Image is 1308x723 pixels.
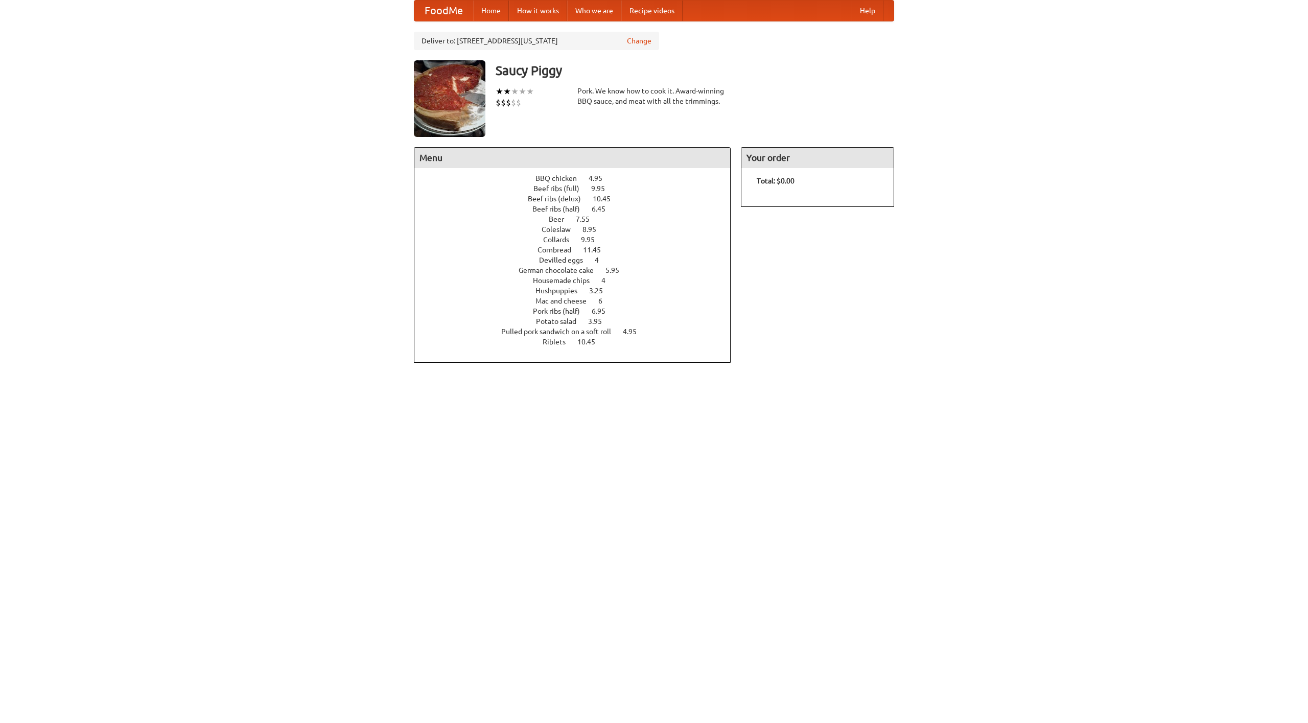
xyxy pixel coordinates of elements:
a: Pork ribs (half) 6.95 [533,307,624,315]
li: ★ [519,86,526,97]
li: ★ [496,86,503,97]
b: Total: $0.00 [757,177,795,185]
span: German chocolate cake [519,266,604,274]
span: 6 [598,297,613,305]
img: angular.jpg [414,60,485,137]
h4: Menu [414,148,730,168]
li: $ [501,97,506,108]
a: Change [627,36,651,46]
span: Beef ribs (full) [533,184,590,193]
a: Pulled pork sandwich on a soft roll 4.95 [501,328,656,336]
span: 4 [595,256,609,264]
li: $ [506,97,511,108]
a: Housemade chips 4 [533,276,624,285]
a: Beer 7.55 [549,215,609,223]
span: Pork ribs (half) [533,307,590,315]
a: Riblets 10.45 [543,338,614,346]
a: Coleslaw 8.95 [542,225,615,234]
li: $ [516,97,521,108]
div: Pork. We know how to cook it. Award-winning BBQ sauce, and meat with all the trimmings. [577,86,731,106]
span: 4.95 [623,328,647,336]
span: 4.95 [589,174,613,182]
div: Deliver to: [STREET_ADDRESS][US_STATE] [414,32,659,50]
a: How it works [509,1,567,21]
a: Devilled eggs 4 [539,256,618,264]
span: Hushpuppies [535,287,588,295]
span: Mac and cheese [535,297,597,305]
li: ★ [503,86,511,97]
a: Who we are [567,1,621,21]
a: Cornbread 11.45 [538,246,620,254]
a: Beef ribs (full) 9.95 [533,184,624,193]
span: Coleslaw [542,225,581,234]
a: Beef ribs (half) 6.45 [532,205,624,213]
span: 10.45 [593,195,621,203]
li: $ [511,97,516,108]
span: Pulled pork sandwich on a soft roll [501,328,621,336]
span: 5.95 [605,266,629,274]
span: Beef ribs (delux) [528,195,591,203]
span: Collards [543,236,579,244]
h3: Saucy Piggy [496,60,894,81]
span: Housemade chips [533,276,600,285]
a: Potato salad 3.95 [536,317,621,325]
span: Riblets [543,338,576,346]
a: FoodMe [414,1,473,21]
a: Collards 9.95 [543,236,614,244]
a: Beef ribs (delux) 10.45 [528,195,629,203]
span: Beer [549,215,574,223]
li: ★ [511,86,519,97]
span: Beef ribs (half) [532,205,590,213]
span: 9.95 [581,236,605,244]
h4: Your order [741,148,894,168]
a: BBQ chicken 4.95 [535,174,621,182]
a: Hushpuppies 3.25 [535,287,622,295]
span: 11.45 [583,246,611,254]
li: ★ [526,86,534,97]
a: Home [473,1,509,21]
span: Cornbread [538,246,581,254]
span: BBQ chicken [535,174,587,182]
span: Potato salad [536,317,587,325]
span: 9.95 [591,184,615,193]
span: 7.55 [576,215,600,223]
span: 10.45 [577,338,605,346]
a: Recipe videos [621,1,683,21]
span: 3.95 [588,317,612,325]
span: Devilled eggs [539,256,593,264]
span: 6.45 [592,205,616,213]
span: 6.95 [592,307,616,315]
a: Help [852,1,883,21]
span: 8.95 [582,225,606,234]
span: 3.25 [589,287,613,295]
a: Mac and cheese 6 [535,297,621,305]
a: German chocolate cake 5.95 [519,266,638,274]
li: $ [496,97,501,108]
span: 4 [601,276,616,285]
